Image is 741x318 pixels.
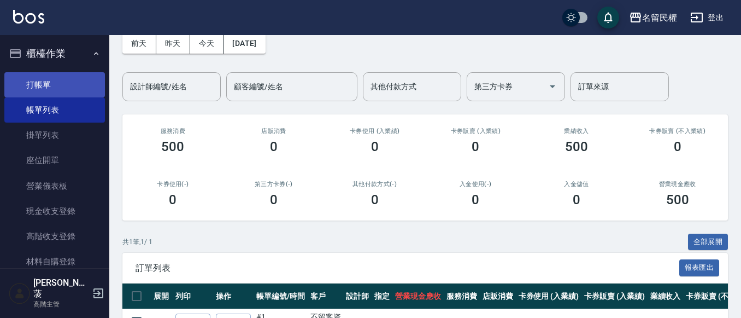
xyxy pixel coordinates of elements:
h3: 0 [371,192,379,207]
h3: 500 [666,192,689,207]
button: 報表匯出 [679,259,720,276]
h2: 卡券使用(-) [136,181,210,188]
th: 店販消費 [480,284,516,309]
button: 昨天 [156,33,190,54]
a: 打帳單 [4,72,105,97]
th: 列印 [173,284,213,309]
button: 名留民權 [625,7,681,29]
button: 全部展開 [688,234,728,251]
a: 報表匯出 [679,262,720,273]
a: 帳單列表 [4,97,105,123]
a: 營業儀表板 [4,174,105,199]
th: 展開 [151,284,173,309]
a: 現金收支登錄 [4,199,105,224]
a: 掛單列表 [4,123,105,148]
h2: 卡券販賣 (不入業績) [640,128,715,135]
h3: 0 [472,139,479,154]
th: 卡券使用 (入業績) [516,284,582,309]
a: 座位開單 [4,148,105,173]
h2: 入金使用(-) [438,181,513,188]
p: 共 1 筆, 1 / 1 [122,237,152,247]
h2: 卡券販賣 (入業績) [438,128,513,135]
button: 登出 [686,8,728,28]
h3: 0 [573,192,580,207]
img: Person [9,282,31,304]
button: 前天 [122,33,156,54]
a: 高階收支登錄 [4,224,105,249]
h2: 其他付款方式(-) [337,181,412,188]
th: 設計師 [343,284,372,309]
p: 高階主管 [33,299,89,309]
img: Logo [13,10,44,24]
th: 帳單編號/時間 [254,284,308,309]
h2: 營業現金應收 [640,181,715,188]
h3: 0 [371,139,379,154]
button: [DATE] [224,33,265,54]
h2: 卡券使用 (入業績) [337,128,412,135]
h3: 0 [270,192,278,207]
h3: 500 [161,139,184,154]
button: 櫃檯作業 [4,39,105,68]
th: 服務消費 [444,284,480,309]
th: 指定 [372,284,392,309]
h3: 0 [270,139,278,154]
h3: 0 [472,192,479,207]
a: 材料自購登錄 [4,249,105,274]
th: 客戶 [308,284,344,309]
h3: 500 [565,139,588,154]
h3: 0 [169,192,177,207]
span: 訂單列表 [136,263,679,274]
h2: 業績收入 [539,128,614,135]
h5: [PERSON_NAME]蓤 [33,277,89,299]
h2: 入金儲值 [539,181,614,188]
button: save [597,7,619,28]
h3: 0 [674,139,681,154]
th: 業績收入 [648,284,684,309]
button: 今天 [190,33,224,54]
div: 名留民權 [642,11,677,25]
h2: 店販消費 [237,128,311,135]
th: 卡券販賣 (入業績) [581,284,648,309]
button: Open [544,78,561,95]
th: 操作 [213,284,254,309]
h2: 第三方卡券(-) [237,181,311,188]
th: 營業現金應收 [392,284,444,309]
h3: 服務消費 [136,128,210,135]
